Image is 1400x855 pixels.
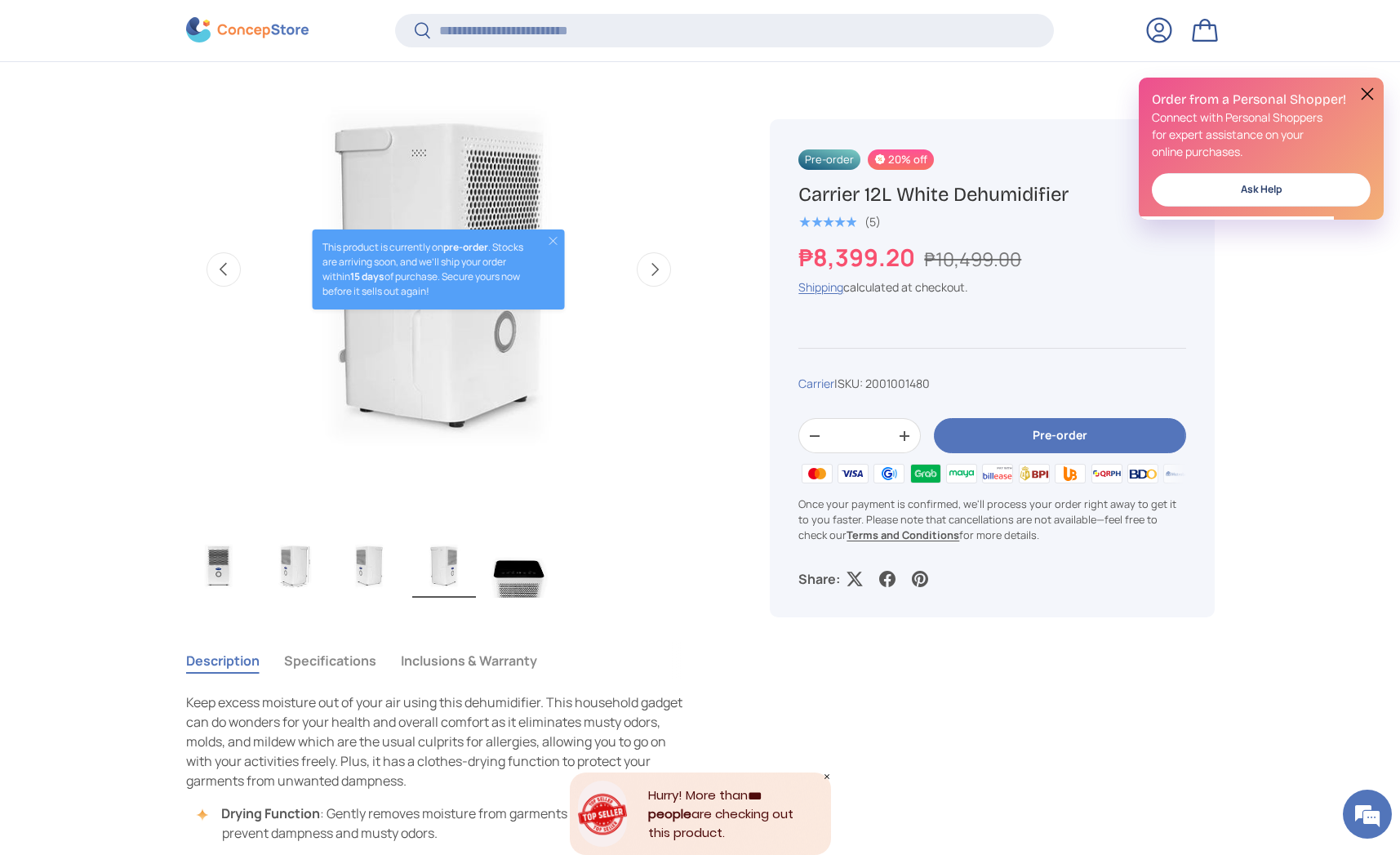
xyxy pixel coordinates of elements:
button: Pre-order [934,419,1185,454]
img: visa [835,461,871,486]
p: Connect with Personal Shoppers for expert assistance on your online purchases. [1152,109,1371,160]
img: qrph [1088,461,1124,486]
p: This product is currently on . Stocks are arriving soon, and we’ll ship your order within of purc... [322,240,532,299]
a: Terms and Conditions [847,528,959,542]
li: : Gently removes moisture from garments and linens to prevent dampness and musty odors. [202,804,692,843]
strong: 15 days [350,269,384,283]
button: Inclusions & Warranty [401,642,537,679]
a: Shipping [798,279,843,295]
span: 2001001480 [865,376,930,391]
strong: pre-order [443,240,488,254]
img: metrobank [1161,461,1197,486]
div: calculated at checkout. [798,278,1185,296]
img: gcash [871,461,907,486]
span: 20% off [868,149,934,170]
span: Pre-order [798,149,860,170]
img: bpi [1016,461,1052,486]
span: | [834,376,930,391]
img: grabpay [907,461,943,486]
strong: ₱8,399.20 [798,241,919,274]
img: carrier-dehumidifier-12-liter-full-view-concepstore [187,532,251,598]
img: carrier-dehumidifier-12-liter-left-side-view-concepstore [337,532,401,598]
span: SKU: [838,376,863,391]
h2: Order from a Personal Shopper! [1152,91,1371,109]
a: Carrier [798,376,834,391]
img: master [798,461,834,486]
strong: Drying Function [221,804,320,822]
button: Description [186,642,260,679]
media-gallery: Gallery Viewer [186,16,692,603]
a: 5.0 out of 5.0 stars (5) [798,212,881,229]
img: billease [980,461,1016,486]
img: maya [944,461,980,486]
h1: Carrier 12L White Dehumidifier [798,182,1185,207]
img: bdo [1125,461,1161,486]
img: carrier-dehumidifier-12-liter-top-with-buttons-view-concepstore [487,532,551,598]
p: Keep excess moisture out of your air using this dehumidifier. This household gadget can do wonder... [186,692,692,790]
span: ★★★★★ [798,214,856,230]
p: Once your payment is confirmed, we'll process your order right away to get it to you faster. Plea... [798,497,1185,544]
img: carrier-dehumidifier-12-liter-left-side-with-dimensions-view-concepstore [262,532,326,598]
img: ConcepStore [186,18,309,43]
a: Ask Help [1152,173,1371,207]
p: Share: [798,569,840,589]
button: Specifications [284,642,376,679]
s: ₱10,499.00 [924,246,1021,272]
img: carrier-dehumidifier-12-liter-right-side-view-concepstore [412,532,476,598]
div: Close [823,773,831,781]
div: 5.0 out of 5.0 stars [798,215,856,229]
img: ubp [1052,461,1088,486]
div: (5) [864,216,881,228]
